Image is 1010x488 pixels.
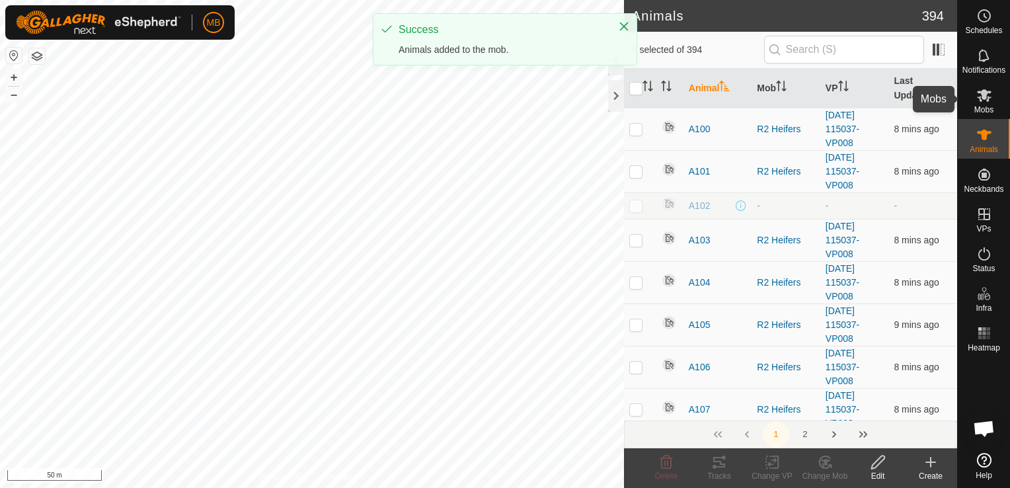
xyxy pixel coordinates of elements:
[826,152,859,190] a: [DATE] 115037-VP008
[655,471,678,481] span: Delete
[689,318,711,332] span: A105
[826,305,859,344] a: [DATE] 115037-VP008
[894,166,939,177] span: 15 Oct 2025, 3:35 pm
[976,471,992,479] span: Help
[661,83,672,93] p-sorticon: Activate to sort
[661,315,677,331] img: returning off
[6,69,22,85] button: +
[689,122,711,136] span: A100
[689,165,711,179] span: A101
[757,165,815,179] div: R2 Heifers
[207,16,221,30] span: MB
[931,90,941,101] p-sorticon: Activate to sort
[798,470,851,482] div: Change Mob
[661,196,677,212] img: returning off
[894,124,939,134] span: 15 Oct 2025, 3:35 pm
[894,277,939,288] span: 15 Oct 2025, 3:36 pm
[399,43,605,57] div: Animals added to the mob.
[757,403,815,417] div: R2 Heifers
[29,48,45,64] button: Map Layers
[826,200,829,211] app-display-virtual-paddock-transition: -
[642,83,653,93] p-sorticon: Activate to sort
[820,69,889,108] th: VP
[16,11,181,34] img: Gallagher Logo
[821,421,847,448] button: Next Page
[757,233,815,247] div: R2 Heifers
[826,390,859,428] a: [DATE] 115037-VP008
[689,276,711,290] span: A104
[965,26,1002,34] span: Schedules
[970,145,998,153] span: Animals
[894,404,939,415] span: 15 Oct 2025, 3:36 pm
[894,200,897,211] span: -
[632,8,922,24] h2: Animals
[958,448,1010,485] a: Help
[757,122,815,136] div: R2 Heifers
[850,421,876,448] button: Last Page
[757,360,815,374] div: R2 Heifers
[972,264,995,272] span: Status
[776,83,787,93] p-sorticon: Activate to sort
[689,403,711,417] span: A107
[962,66,1005,74] span: Notifications
[661,399,677,415] img: returning off
[661,272,677,288] img: returning off
[826,263,859,302] a: [DATE] 115037-VP008
[894,319,939,330] span: 15 Oct 2025, 3:34 pm
[746,470,798,482] div: Change VP
[689,360,711,374] span: A106
[752,69,820,108] th: Mob
[399,22,605,38] div: Success
[894,362,939,372] span: 15 Oct 2025, 3:36 pm
[661,161,677,177] img: returning off
[894,235,939,245] span: 15 Oct 2025, 3:35 pm
[764,36,924,63] input: Search (S)
[826,221,859,259] a: [DATE] 115037-VP008
[888,69,957,108] th: Last Updated
[689,199,711,213] span: A102
[792,421,818,448] button: 2
[661,230,677,246] img: returning off
[826,348,859,386] a: [DATE] 115037-VP008
[689,233,711,247] span: A103
[325,471,364,483] a: Contact Us
[683,69,752,108] th: Animal
[964,185,1003,193] span: Neckbands
[757,318,815,332] div: R2 Heifers
[615,17,633,36] button: Close
[976,304,991,312] span: Infra
[757,276,815,290] div: R2 Heifers
[964,409,1004,448] div: Open chat
[974,106,993,114] span: Mobs
[976,225,991,233] span: VPs
[763,421,789,448] button: 1
[260,471,309,483] a: Privacy Policy
[922,6,944,26] span: 394
[757,199,815,213] div: -
[693,470,746,482] div: Tracks
[851,470,904,482] div: Edit
[661,119,677,135] img: returning off
[6,87,22,102] button: –
[968,344,1000,352] span: Heatmap
[661,357,677,373] img: returning off
[904,470,957,482] div: Create
[6,48,22,63] button: Reset Map
[838,83,849,93] p-sorticon: Activate to sort
[632,43,764,57] span: 0 selected of 394
[826,110,859,148] a: [DATE] 115037-VP008
[719,83,730,93] p-sorticon: Activate to sort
